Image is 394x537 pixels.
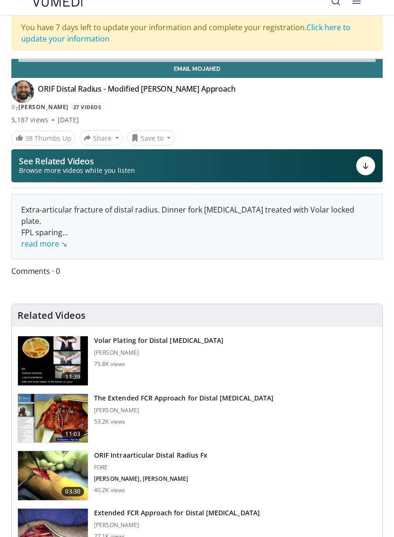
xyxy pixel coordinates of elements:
[127,130,175,145] button: Save to
[70,103,104,111] a: 27 Videos
[18,336,88,385] img: Vumedi-_volar_plating_100006814_3.jpg.150x105_q85_crop-smart_upscale.jpg
[17,310,86,321] h4: Related Videos
[61,487,84,496] span: 03:30
[19,156,135,166] p: See Related Videos
[17,336,377,386] a: 11:39 Volar Plating for Distal [MEDICAL_DATA] [PERSON_NAME] 75.8K views
[94,521,260,529] p: [PERSON_NAME]
[94,475,207,483] p: [PERSON_NAME], [PERSON_NAME]
[94,464,207,471] p: FORE
[11,80,34,103] img: Avatar
[38,84,236,99] h4: ORIF Distal Radius - Modified [PERSON_NAME] Approach
[11,149,383,182] button: See Related Videos Browse more videos while you listen
[11,131,76,145] a: 38 Thumbs Up
[18,103,69,111] a: [PERSON_NAME]
[61,372,84,382] span: 11:39
[94,349,223,357] p: [PERSON_NAME]
[18,394,88,443] img: 275697_0002_1.png.150x105_q85_crop-smart_upscale.jpg
[94,508,260,518] h3: Extended FCR Approach for Distal [MEDICAL_DATA]
[94,418,125,426] p: 53.2K views
[17,451,377,501] a: 03:30 ORIF Intraarticular Distal Radius Fx FORE [PERSON_NAME], [PERSON_NAME] 40.2K views
[94,451,207,460] h3: ORIF Intraarticular Distal Radius Fx
[21,204,373,249] div: Extra-articular fracture of distal radius. Dinner fork [MEDICAL_DATA] treated with Volar locked p...
[94,360,125,368] p: 75.8K views
[11,16,383,51] div: You have 7 days left to update your information and complete your registration.
[21,239,67,249] a: read more ↘
[11,59,383,78] a: Email Mojahed
[79,130,123,145] button: Share
[25,134,33,143] span: 38
[18,451,88,500] img: 212608_0000_1.png.150x105_q85_crop-smart_upscale.jpg
[17,393,377,443] a: 11:03 The Extended FCR Approach for Distal [MEDICAL_DATA] [PERSON_NAME] 53.2K views
[94,486,125,494] p: 40.2K views
[94,393,274,403] h3: The Extended FCR Approach for Distal [MEDICAL_DATA]
[94,336,223,345] h3: Volar Plating for Distal [MEDICAL_DATA]
[58,115,79,125] div: [DATE]
[94,407,274,414] p: [PERSON_NAME]
[11,103,383,111] div: By
[61,429,84,439] span: 11:03
[11,265,383,277] span: Comments 0
[11,115,48,125] span: 5,187 views
[19,166,135,175] span: Browse more videos while you listen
